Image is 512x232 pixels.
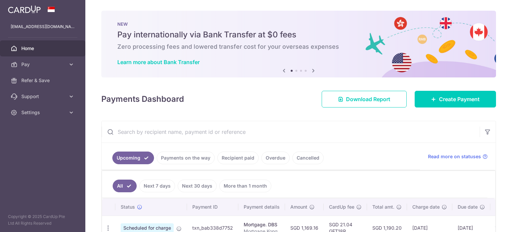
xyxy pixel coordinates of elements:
[121,204,135,210] span: Status
[458,204,478,210] span: Due date
[117,59,200,65] a: Learn more about Bank Transfer
[11,23,75,30] p: [EMAIL_ADDRESS][DOMAIN_NAME]
[101,11,496,77] img: Bank transfer banner
[346,95,390,103] span: Download Report
[244,221,280,228] div: Mortgage. DBS
[238,198,285,216] th: Payment details
[117,21,480,27] p: NEW
[428,153,488,160] a: Read more on statuses
[21,93,65,100] span: Support
[21,77,65,84] span: Refer & Save
[292,152,324,164] a: Cancelled
[178,180,217,192] a: Next 30 days
[428,153,481,160] span: Read more on statuses
[439,95,480,103] span: Create Payment
[261,152,290,164] a: Overdue
[21,109,65,116] span: Settings
[117,43,480,51] h6: Zero processing fees and lowered transfer cost for your overseas expenses
[157,152,215,164] a: Payments on the way
[322,91,407,107] a: Download Report
[21,45,65,52] span: Home
[372,204,394,210] span: Total amt.
[113,180,137,192] a: All
[492,224,506,232] img: Bank Card
[329,204,354,210] span: CardUp fee
[217,152,259,164] a: Recipient paid
[412,204,440,210] span: Charge date
[101,93,184,105] h4: Payments Dashboard
[8,5,41,13] img: CardUp
[112,152,154,164] a: Upcoming
[415,91,496,107] a: Create Payment
[117,29,480,40] h5: Pay internationally via Bank Transfer at $0 fees
[187,198,238,216] th: Payment ID
[102,121,480,143] input: Search by recipient name, payment id or reference
[290,204,307,210] span: Amount
[139,180,175,192] a: Next 7 days
[21,61,65,68] span: Pay
[219,180,271,192] a: More than 1 month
